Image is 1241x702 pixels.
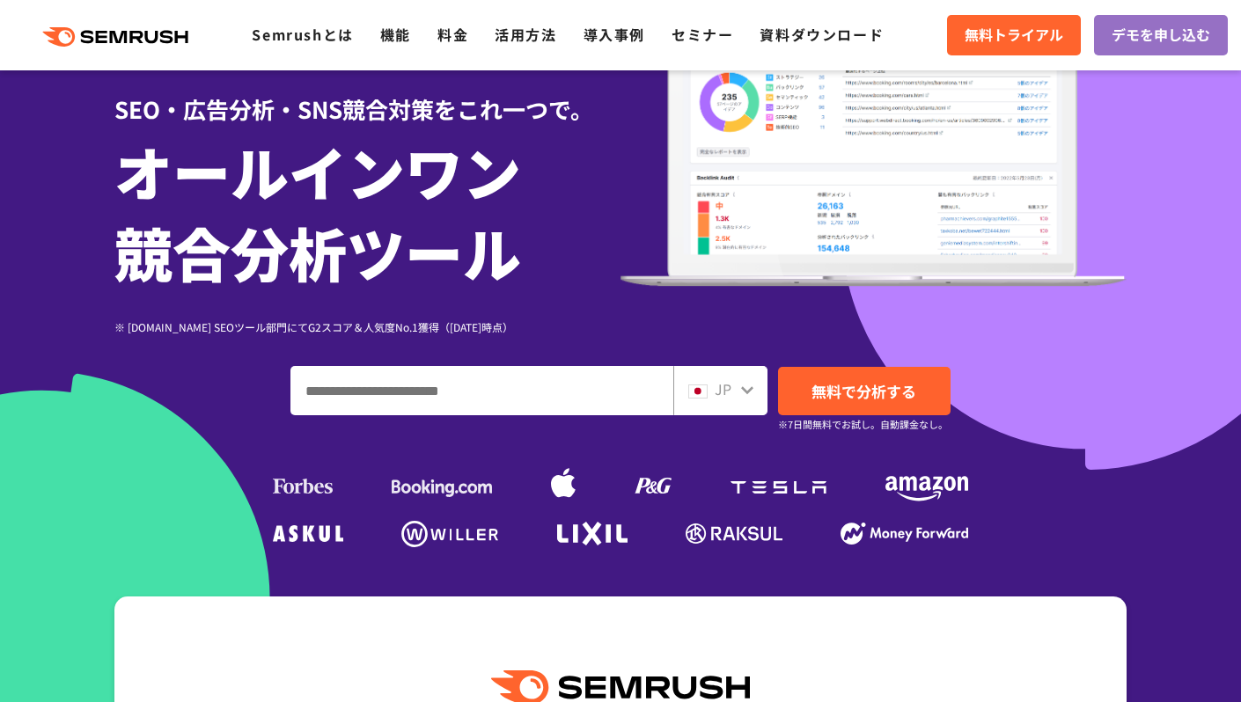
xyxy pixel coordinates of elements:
span: JP [715,378,731,399]
a: 資料ダウンロード [760,24,884,45]
span: 無料トライアル [965,24,1063,47]
a: 活用方法 [495,24,556,45]
a: セミナー [672,24,733,45]
a: 無料で分析する [778,367,951,415]
a: 無料トライアル [947,15,1081,55]
input: ドメイン、キーワードまたはURLを入力してください [291,367,672,414]
a: 導入事例 [584,24,645,45]
span: 無料で分析する [811,380,916,402]
h1: オールインワン 競合分析ツール [114,130,620,292]
small: ※7日間無料でお試し。自動課金なし。 [778,416,948,433]
a: 機能 [380,24,411,45]
span: デモを申し込む [1112,24,1210,47]
a: 料金 [437,24,468,45]
a: デモを申し込む [1094,15,1228,55]
div: SEO・広告分析・SNS競合対策をこれ一つで。 [114,65,620,126]
div: ※ [DOMAIN_NAME] SEOツール部門にてG2スコア＆人気度No.1獲得（[DATE]時点） [114,318,620,335]
a: Semrushとは [252,24,353,45]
